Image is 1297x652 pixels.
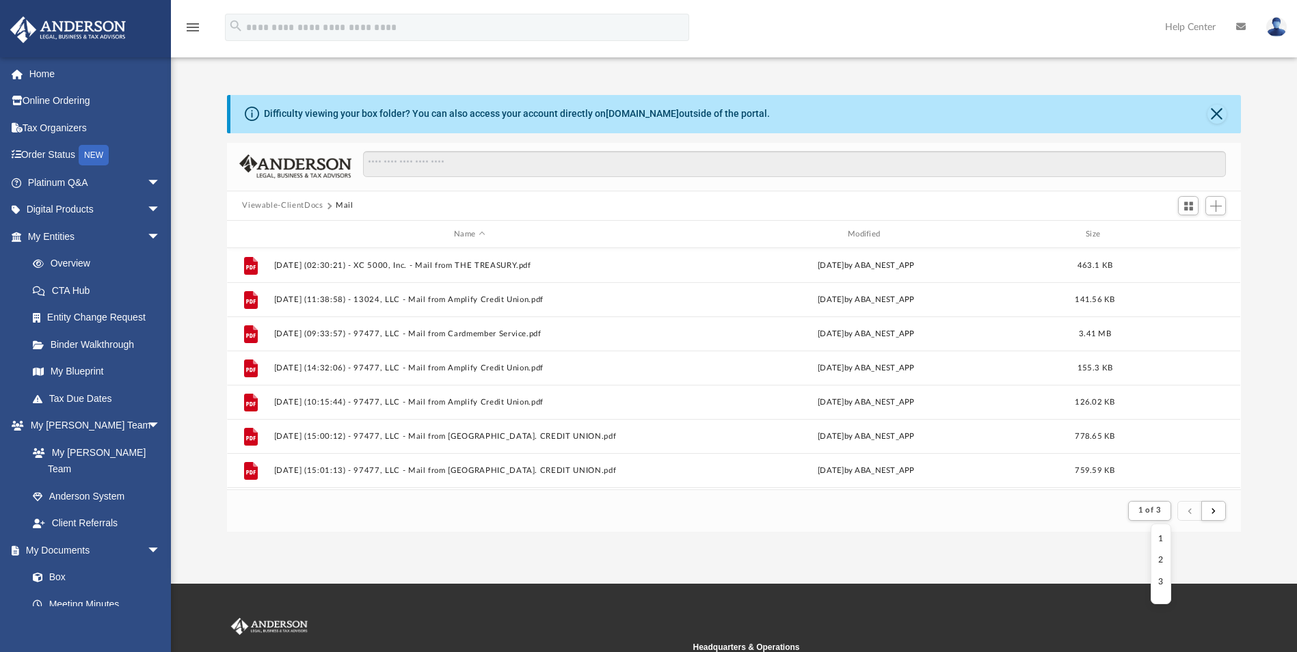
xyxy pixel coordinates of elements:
[1075,433,1115,440] span: 778.65 KB
[10,536,174,564] a: My Documentsarrow_drop_down
[228,618,310,636] img: Anderson Advisors Platinum Portal
[671,396,1062,409] div: [DATE] by ABA_NEST_APP
[6,16,130,43] img: Anderson Advisors Platinum Portal
[671,260,1062,272] div: [DATE] by ABA_NEST_APP
[671,431,1062,443] div: [DATE] by ABA_NEST_APP
[274,432,665,441] button: [DATE] (15:00:12) - 97477, LLC - Mail from [GEOGRAPHIC_DATA]. CREDIT UNION.pdf
[10,223,181,250] a: My Entitiesarrow_drop_down
[671,465,1062,477] div: [DATE] by ABA_NEST_APP
[671,294,1062,306] div: [DATE] by ABA_NEST_APP
[363,151,1226,177] input: Search files and folders
[147,196,174,224] span: arrow_drop_down
[1075,296,1115,303] span: 141.56 KB
[10,114,181,141] a: Tax Organizers
[147,223,174,251] span: arrow_drop_down
[19,590,174,618] a: Meeting Minutes
[19,250,181,277] a: Overview
[1266,17,1287,37] img: User Pic
[1151,524,1171,603] ul: 1 of 3
[242,200,323,212] button: Viewable-ClientDocs
[1158,575,1163,589] li: 3
[1207,105,1227,124] button: Close
[274,398,665,407] button: [DATE] (10:15:44) - 97477, LLC - Mail from Amplify Credit Union.pdf
[79,145,109,165] div: NEW
[274,261,665,270] button: [DATE] (02:30:21) - XC 5000, Inc. - Mail from THE TREASURY.pdf
[671,228,1062,241] div: Modified
[19,277,181,304] a: CTA Hub
[1128,501,1171,520] button: 1 of 3
[336,200,353,212] button: Mail
[19,483,174,510] a: Anderson System
[185,19,201,36] i: menu
[264,107,770,121] div: Difficulty viewing your box folder? You can also access your account directly on outside of the p...
[606,108,679,119] a: [DOMAIN_NAME]
[273,228,665,241] div: Name
[1178,196,1199,215] button: Switch to Grid View
[10,87,181,115] a: Online Ordering
[19,564,168,591] a: Box
[10,196,181,223] a: Digital Productsarrow_drop_down
[1158,532,1163,546] li: 1
[1129,228,1225,241] div: id
[10,60,181,87] a: Home
[19,385,181,412] a: Tax Due Dates
[227,248,1240,489] div: grid
[1075,467,1115,474] span: 759.59 KB
[671,362,1062,375] div: [DATE] by ABA_NEST_APP
[10,412,174,439] a: My [PERSON_NAME] Teamarrow_drop_down
[274,466,665,475] button: [DATE] (15:01:13) - 97477, LLC - Mail from [GEOGRAPHIC_DATA]. CREDIT UNION.pdf
[147,169,174,197] span: arrow_drop_down
[1068,228,1123,241] div: Size
[233,228,267,241] div: id
[1205,196,1226,215] button: Add
[1078,262,1112,269] span: 463.1 KB
[147,412,174,440] span: arrow_drop_down
[19,510,174,537] a: Client Referrals
[19,304,181,331] a: Entity Change Request
[1138,506,1161,514] span: 1 of 3
[671,328,1062,340] div: [DATE] by ABA_NEST_APP
[1078,364,1112,372] span: 155.3 KB
[228,18,243,33] i: search
[19,439,168,483] a: My [PERSON_NAME] Team
[1075,398,1115,406] span: 126.02 KB
[10,169,181,196] a: Platinum Q&Aarrow_drop_down
[1079,330,1111,338] span: 3.41 MB
[10,141,181,169] a: Order StatusNEW
[1158,553,1163,567] li: 2
[19,331,181,358] a: Binder Walkthrough
[19,358,174,385] a: My Blueprint
[274,295,665,304] button: [DATE] (11:38:58) - 13024, LLC - Mail from Amplify Credit Union.pdf
[274,364,665,372] button: [DATE] (14:32:06) - 97477, LLC - Mail from Amplify Credit Union.pdf
[185,26,201,36] a: menu
[147,536,174,565] span: arrow_drop_down
[274,329,665,338] button: [DATE] (09:33:57) - 97477, LLC - Mail from Cardmember Service.pdf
